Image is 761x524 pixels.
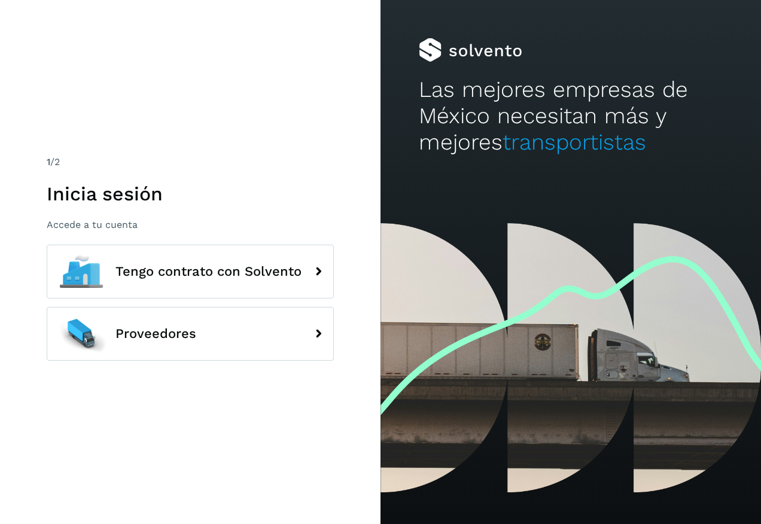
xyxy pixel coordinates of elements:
span: Proveedores [115,327,196,341]
p: Accede a tu cuenta [47,219,334,230]
span: 1 [47,156,50,167]
button: Tengo contrato con Solvento [47,245,334,298]
h1: Inicia sesión [47,182,334,205]
h2: Las mejores empresas de México necesitan más y mejores [419,77,723,156]
div: /2 [47,155,334,169]
button: Proveedores [47,307,334,361]
span: transportistas [503,129,646,155]
span: Tengo contrato con Solvento [115,264,302,279]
